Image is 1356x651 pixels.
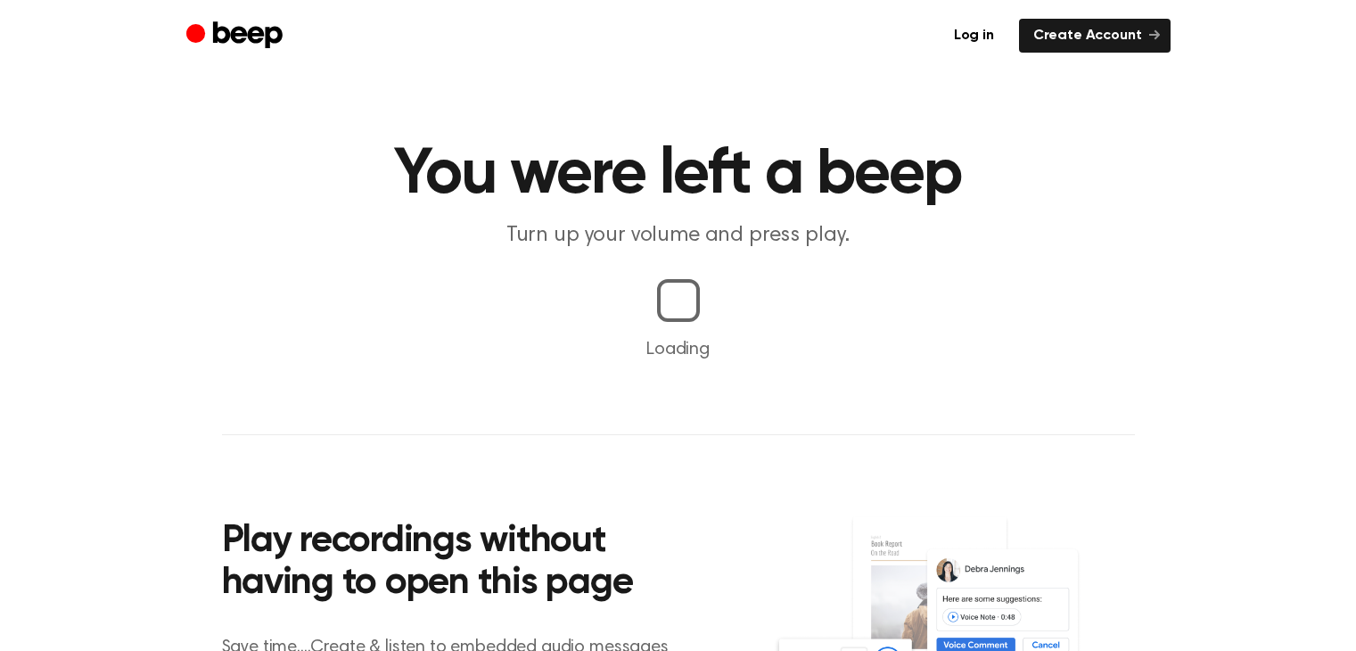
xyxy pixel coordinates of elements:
[222,143,1135,207] h1: You were left a beep
[21,336,1335,363] p: Loading
[1019,19,1171,53] a: Create Account
[186,19,287,54] a: Beep
[336,221,1021,251] p: Turn up your volume and press play.
[222,521,703,606] h2: Play recordings without having to open this page
[940,19,1008,53] a: Log in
